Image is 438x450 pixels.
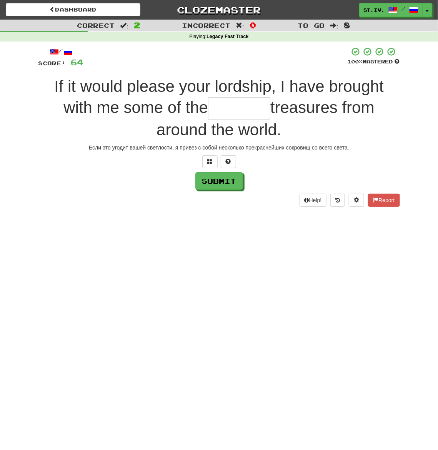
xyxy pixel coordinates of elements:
span: Incorrect [182,22,230,29]
button: Single letter hint - you only get 1 per sentence and score half the points! alt+h [221,155,236,168]
span: 100 % [348,58,363,65]
span: : [236,22,244,29]
button: Report [368,194,400,207]
button: Round history (alt+y) [330,194,345,207]
span: To go [298,22,325,29]
a: Clozemaster [152,3,286,17]
span: If it would please your lordship, I have brought with me some of the [54,77,384,116]
span: Correct [77,22,115,29]
button: Help! [300,194,327,207]
span: 64 [71,57,84,67]
span: 0 [250,20,256,30]
div: / [38,47,84,56]
strong: Legacy Fast Track [207,34,248,39]
button: Submit [195,172,243,190]
span: 2 [134,20,140,30]
span: : [120,22,128,29]
span: 8 [344,20,350,30]
span: / [401,6,405,12]
button: Switch sentence to multiple choice alt+p [202,155,218,168]
div: Mastered [348,58,400,65]
span: : [330,22,338,29]
a: Dashboard [6,3,140,16]
span: st.iv. [363,7,385,13]
span: Score: [38,60,66,66]
div: Если это угодит вашей светлости, я привез с собой несколько прекраснейших сокровищ со всего света. [38,144,400,151]
a: st.iv. / [359,3,423,17]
